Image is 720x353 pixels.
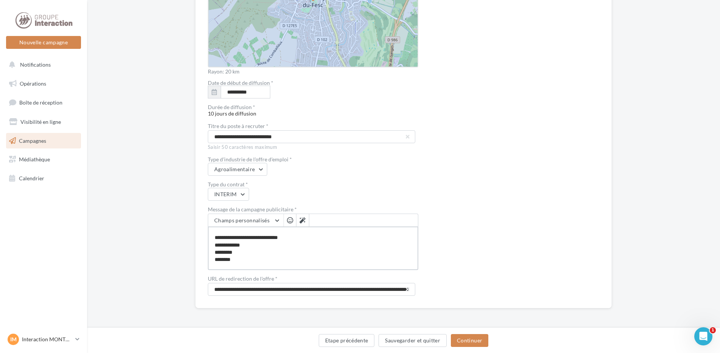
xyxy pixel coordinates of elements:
span: Boîte de réception [19,99,62,106]
button: Sauvegarder et quitter [379,334,447,347]
div: Durée de diffusion * [208,105,418,110]
div: Type d'industrie de l'offre d'emploi * [208,157,418,162]
span: Campagnes [19,137,46,144]
div: Rayon: 20 km [208,69,418,74]
button: Agroalimentaire [208,163,267,176]
span: Visibilité en ligne [20,119,61,125]
a: Campagnes [5,133,83,149]
button: Champs personnalisés [208,214,284,227]
p: Interaction MONTPELLIER [22,336,72,343]
iframe: Intercom live chat [694,327,712,345]
label: Message de la campagne publicitaire * [208,207,418,212]
label: Titre du poste à recruter * [208,123,412,129]
a: Boîte de réception [5,94,83,111]
span: 1 [710,327,716,333]
a: Médiathèque [5,152,83,167]
span: IM [10,336,17,343]
label: Date de début de diffusion * [208,80,273,86]
span: Calendrier [19,175,44,181]
button: Notifications [5,57,79,73]
button: Nouvelle campagne [6,36,81,49]
span: 10 jours de diffusion [208,105,418,117]
span: Médiathèque [19,156,50,162]
a: Opérations [5,76,83,92]
a: IM Interaction MONTPELLIER [6,332,81,347]
button: INTERIM [208,188,249,201]
button: Etape précédente [319,334,375,347]
span: Champs personnalisés [214,217,270,223]
span: Opérations [20,80,46,87]
div: Type du contrat * [208,182,418,187]
button: Continuer [451,334,488,347]
a: Visibilité en ligne [5,114,83,130]
a: Calendrier [5,170,83,186]
label: URL de redirection de l'offre * [208,276,412,281]
div: Saisir 50 caractères maximum [208,144,418,151]
span: Notifications [20,61,51,68]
